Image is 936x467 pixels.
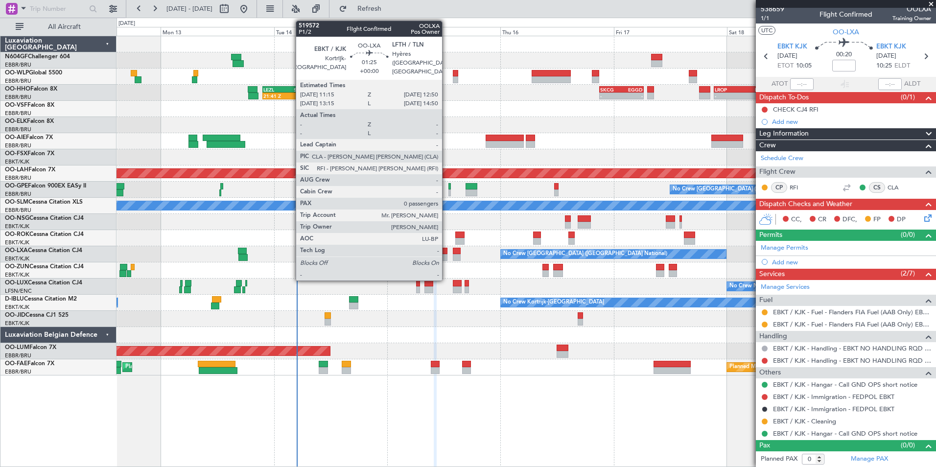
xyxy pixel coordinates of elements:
span: Crew [759,140,776,151]
a: OO-HHOFalcon 8X [5,86,57,92]
div: CHECK CJ4 RFI [773,105,819,114]
span: OO-SLM [5,199,28,205]
span: OO-LUX [5,280,28,286]
span: OO-HHO [5,86,30,92]
span: 10:05 [796,61,812,71]
span: OO-VSF [5,102,27,108]
span: CC, [791,215,802,225]
span: OO-GPE [5,183,28,189]
span: [DATE] - [DATE] [166,4,212,13]
a: EBKT / KJK - Fuel - Flanders FIA Fuel (AAB Only) EBKT / KJK [773,308,931,316]
a: EBBR/BRU [5,190,31,198]
span: Dispatch To-Dos [759,92,809,103]
a: EBKT/KJK [5,239,29,246]
div: Flight Confirmed [819,9,872,20]
div: CP [771,182,787,193]
span: (0/0) [901,230,915,240]
span: Training Owner [892,14,931,23]
a: EBKT / KJK - Hangar - Call GND OPS short notice [773,380,917,389]
a: EBBR/BRU [5,368,31,375]
span: Flight Crew [759,166,796,178]
div: - [600,93,622,99]
div: No Crew [GEOGRAPHIC_DATA] ([GEOGRAPHIC_DATA] National) [503,247,667,261]
span: OO-WLP [5,70,29,76]
button: Refresh [334,1,393,17]
a: EBKT/KJK [5,158,29,165]
a: N604GFChallenger 604 [5,54,70,60]
a: Manage Services [761,282,810,292]
a: OO-WLPGlobal 5500 [5,70,62,76]
span: OO-FSX [5,151,27,157]
div: No Crew [GEOGRAPHIC_DATA] ([GEOGRAPHIC_DATA] National) [309,117,473,132]
div: CS [869,182,885,193]
span: OO-LXA [833,27,859,37]
div: EGGD [621,87,643,93]
span: (2/7) [901,268,915,279]
div: - [621,93,643,99]
div: No Crew Kortrijk-[GEOGRAPHIC_DATA] [503,295,604,310]
div: No Crew Nancy (Essey) [729,279,788,294]
span: OO-ROK [5,232,29,237]
div: LROP [715,87,740,93]
span: EBKT KJK [876,42,906,52]
span: OO-ZUN [5,264,29,270]
span: Dispatch Checks and Weather [759,199,852,210]
span: DFC, [842,215,857,225]
span: OO-ELK [5,118,27,124]
span: EBKT KJK [777,42,807,52]
a: EBKT/KJK [5,320,29,327]
span: Permits [759,230,782,241]
span: 10:25 [876,61,892,71]
div: RJTT [740,87,766,93]
a: Schedule Crew [761,154,803,163]
a: OO-SLMCessna Citation XLS [5,199,83,205]
a: EBKT / KJK - Hangar - Call GND OPS short notice [773,429,917,438]
a: RFI [790,183,812,192]
span: ELDT [894,61,910,71]
a: EBBR/BRU [5,352,31,359]
span: Leg Information [759,128,809,140]
span: 1/1 [761,14,784,23]
label: Planned PAX [761,454,797,464]
a: OO-GPEFalcon 900EX EASy II [5,183,86,189]
div: SKCG [600,87,622,93]
a: EBKT / KJK - Handling - EBKT NO HANDLING RQD FOR CJ [773,344,931,352]
a: EBKT / KJK - Cleaning [773,417,836,425]
a: EBBR/BRU [5,174,31,182]
div: - [285,93,307,99]
span: Others [759,367,781,378]
a: OO-FAEFalcon 7X [5,361,54,367]
span: Handling [759,331,787,342]
span: FP [873,215,881,225]
a: EBBR/BRU [5,77,31,85]
div: - [740,93,766,99]
span: [DATE] [876,51,896,61]
span: All Aircraft [25,23,103,30]
div: Add new [772,117,931,126]
a: OO-ROKCessna Citation CJ4 [5,232,84,237]
a: OO-LUXCessna Citation CJ4 [5,280,82,286]
span: ETOT [777,61,794,71]
div: - [715,93,740,99]
span: 00:20 [836,50,852,60]
span: CR [818,215,826,225]
a: OO-LAHFalcon 7X [5,167,55,173]
a: EBBR/BRU [5,142,31,149]
a: OO-ZUNCessna Citation CJ4 [5,264,84,270]
span: OO-LUM [5,345,29,350]
div: SKCG [285,87,307,93]
div: [DATE] [118,20,135,28]
button: All Aircraft [11,19,106,35]
div: 21:41 Z [263,93,285,99]
a: OO-AIEFalcon 7X [5,135,53,140]
span: OO-LXA [5,248,28,254]
div: Fri 17 [614,27,727,36]
a: OO-NSGCessna Citation CJ4 [5,215,84,221]
div: Add new [772,258,931,266]
span: OO-LAH [5,167,28,173]
span: OOLXA [892,4,931,14]
a: OO-VSFFalcon 8X [5,102,54,108]
span: 538659 [761,4,784,14]
span: (0/0) [901,440,915,450]
span: (0/1) [901,92,915,102]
